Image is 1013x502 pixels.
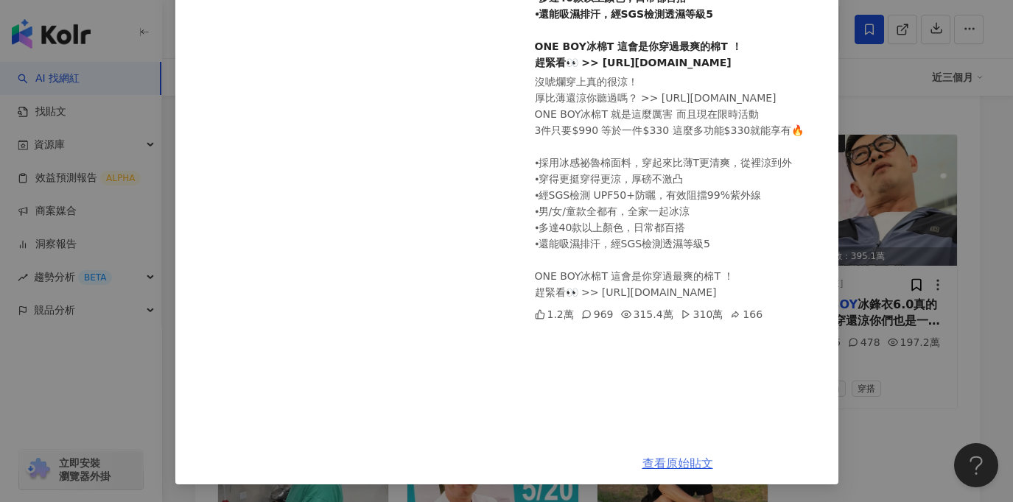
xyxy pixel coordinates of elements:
a: 查看原始貼文 [642,456,713,470]
div: 沒唬爛穿上真的很涼！ 厚比薄還涼你聽過嗎？ >> [URL][DOMAIN_NAME] ONE BOY冰棉T 就是這麼厲害 而且現在限時活動 3件只要$990 等於一件$330 這麼多功能$33... [535,74,827,300]
div: 969 [581,306,614,322]
div: 166 [730,306,763,322]
div: 310萬 [681,306,723,322]
div: 315.4萬 [621,306,673,322]
div: 1.2萬 [535,306,574,322]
